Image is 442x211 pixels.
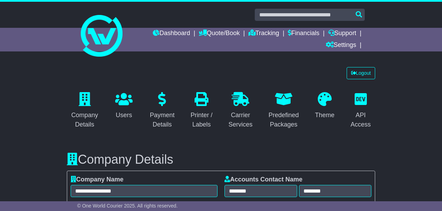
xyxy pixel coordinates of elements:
div: Carrier Services [229,111,253,129]
a: Settings [326,40,356,51]
div: Printer / Labels [190,111,212,129]
div: API Access [350,111,371,129]
a: Financials [288,28,319,40]
div: Payment Details [150,111,174,129]
div: Theme [315,111,334,120]
a: Predefined Packages [264,90,303,132]
a: Payment Details [145,90,179,132]
a: Users [111,90,137,122]
div: Users [115,111,133,120]
h3: Company Details [67,153,376,167]
a: Tracking [248,28,279,40]
div: Company Details [71,111,98,129]
div: Predefined Packages [269,111,299,129]
a: Company Details [67,90,103,132]
label: Accounts Contact Name [224,176,302,184]
a: Logout [347,67,376,79]
a: Theme [310,90,339,122]
a: Carrier Services [224,90,257,132]
a: API Access [346,90,375,132]
a: Quote/Book [199,28,240,40]
a: Printer / Labels [186,90,217,132]
a: Support [328,28,356,40]
label: Company Name [71,176,124,184]
a: Dashboard [153,28,190,40]
span: © One World Courier 2025. All rights reserved. [77,203,178,209]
